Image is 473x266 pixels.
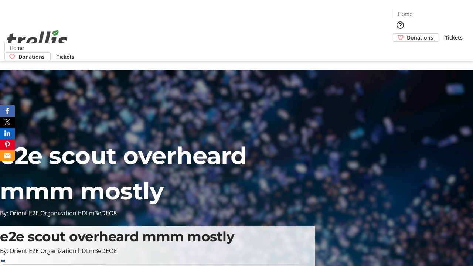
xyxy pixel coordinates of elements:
span: Donations [407,34,433,41]
a: Tickets [51,53,80,61]
a: Home [393,10,417,18]
span: Home [10,44,24,52]
span: Tickets [57,53,74,61]
button: Help [393,18,408,33]
a: Tickets [439,34,469,41]
span: Donations [18,53,45,61]
span: Home [398,10,412,18]
img: Orient E2E Organization hDLm3eDEO8's Logo [4,21,70,58]
span: Tickets [445,34,463,41]
a: Donations [4,52,51,61]
a: Donations [393,33,439,42]
button: Cart [393,42,408,57]
a: Home [5,44,28,52]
